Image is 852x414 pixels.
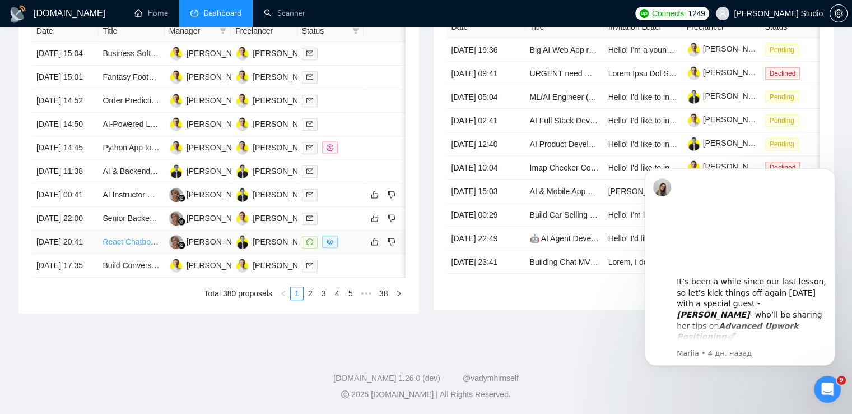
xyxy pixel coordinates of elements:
a: ML/AI Engineer (Computer Vision) for Image-to-Image Project [530,93,744,102]
a: PO[PERSON_NAME] [169,72,251,81]
span: dollar [327,144,333,151]
td: URGENT need Web Scraper to Crawling Daily Life Web Data Collection & Cleaning (JSONL Format) 4 Day [525,62,604,85]
a: React Chatbot Deployment with LLM Integration [103,237,269,246]
img: logo [9,5,27,23]
a: 1 [291,287,303,300]
span: 1249 [688,7,705,20]
img: PO [235,94,249,108]
img: PO [235,117,249,131]
td: Business Software Development for Invoicing and Order Management [98,42,164,66]
span: Dashboard [204,8,241,18]
a: AI Full Stack Developer for Event Management CRM Transformation [530,116,768,125]
span: Connects: [652,7,686,20]
a: AI Product Development Specialist Needed [530,140,680,149]
a: AI-Powered LegalTech SaaS Platform Development [103,119,282,128]
a: PO[PERSON_NAME] [169,142,251,151]
td: [DATE] 22:49 [447,227,525,250]
td: [DATE] 20:41 [32,231,98,254]
img: gigradar-bm.png [178,218,185,226]
img: YT [169,164,183,178]
li: Previous Page [277,287,290,300]
a: Order Prediction Model Development for Food Trading Company [103,96,327,105]
a: AI & Backend Developer Needed for Innovative Project [103,167,294,176]
td: Imap Checker Coder [525,156,604,180]
a: PO[PERSON_NAME] [235,95,317,104]
div: [PERSON_NAME] [253,94,317,107]
li: 1 [290,287,304,300]
span: ••• [357,287,375,300]
th: Freelancer [682,16,761,38]
td: AI Product Development Specialist Needed [525,132,604,156]
span: Pending [765,114,799,127]
td: [DATE] 11:38 [32,160,98,183]
a: 38 [376,287,392,300]
a: [PERSON_NAME] [687,68,767,77]
img: PO [169,259,183,273]
div: [PERSON_NAME] [187,259,251,272]
td: [DATE] 10:04 [447,156,525,180]
span: filter [220,27,226,34]
img: PO [169,141,183,155]
a: Pending [765,45,803,54]
td: [DATE] 00:41 [32,183,98,207]
a: AI & Mobile App Developer [530,187,623,196]
span: copyright [341,390,349,398]
div: [PERSON_NAME] [253,165,317,177]
td: AI-Powered LegalTech SaaS Platform Development [98,113,164,136]
td: Building Chat MVP: Webflow → Bubble with GPT-4o Memory [525,250,604,274]
a: [PERSON_NAME] [687,44,767,53]
td: Order Prediction Model Development for Food Trading Company [98,89,164,113]
img: gigradar-bm.png [178,241,185,249]
span: dislike [388,237,395,246]
span: setting [830,9,847,18]
span: filter [217,22,229,39]
a: Pending [765,139,803,148]
img: c1oCE0lbpxYrSREMcDx-LpJkWnF_4e96JQMioXDxhnRU6aJQ4efF7Mv9kNZqAmn_4J [687,66,701,80]
span: dislike [388,214,395,223]
td: AI Instructor Needed for Building AI Agents and Apps [98,183,164,207]
span: mail [306,144,313,151]
img: YT [235,235,249,249]
td: [DATE] 14:50 [32,113,98,136]
button: like [368,188,381,201]
td: [DATE] 02:41 [447,109,525,132]
button: setting [830,4,848,22]
img: PO [169,47,183,61]
a: PO[PERSON_NAME] [235,142,317,151]
div: [PERSON_NAME] [187,212,251,224]
td: React Chatbot Deployment with LLM Integration [98,231,164,254]
div: [PERSON_NAME] [253,188,317,201]
td: 🤖 AI Agent Developer 🚀 Build, Integrate & Optimize LLM-Powered Workflows & Automations ⚡ [525,227,604,250]
a: PO[PERSON_NAME] [235,72,317,81]
td: [DATE] 12:40 [447,132,525,156]
a: setting [830,9,848,18]
img: gigradar-bm.png [178,194,185,202]
span: filter [352,27,359,34]
a: PO[PERSON_NAME] [235,260,317,269]
td: [DATE] 15:03 [447,180,525,203]
a: MC[PERSON_NAME] [169,237,251,246]
li: 38 [375,287,392,300]
li: Next 5 Pages [357,287,375,300]
div: [PERSON_NAME] [253,71,317,83]
a: Fantasy Football App (MVP Development) [103,72,249,81]
td: AI & Mobile App Developer [525,180,604,203]
td: Senior Backend Engineer to change architecture and workflow (Python, AWS, Flask) [98,207,164,231]
a: Pending [765,92,803,101]
div: [PERSON_NAME] [253,47,317,59]
td: Python App to download, manage, encrypt and upload files [98,136,164,160]
div: [PERSON_NAME] [187,236,251,248]
th: Freelancer [231,20,297,42]
a: PO[PERSON_NAME] [169,260,251,269]
th: Title [525,16,604,38]
img: c1bBOMkr7XpqiniLNdtTYsCyjBuWqxpSpk_nHUs3wxg_2yvd6Mq6Q81VTMw3zO58sd [687,90,701,104]
span: mail [306,215,313,222]
a: Python App to download, manage, encrypt and upload files [103,143,307,152]
a: PO[PERSON_NAME] [169,95,251,104]
th: Date [447,16,525,38]
td: Build Conversational and Voice AI App to integrate with GoHighLevel, Hubspot and more [98,254,164,278]
div: [PERSON_NAME] [253,259,317,272]
a: Build Conversational and Voice AI App to integrate with GoHighLevel, Hubspot and more [103,261,410,270]
a: [DOMAIN_NAME] 1.26.0 (dev) [333,374,440,383]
